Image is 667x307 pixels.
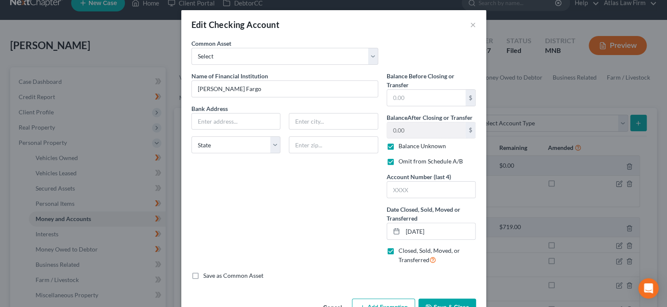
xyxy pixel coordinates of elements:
span: Date Closed, Sold, Moved or Transferred [387,206,460,222]
input: Enter city... [289,113,378,130]
input: Enter name... [192,81,378,97]
input: XXXX [387,182,476,198]
div: Edit Checking Account [191,19,280,30]
label: Balance [387,113,473,122]
span: Name of Financial Institution [191,72,268,80]
div: $ [465,122,476,138]
span: After Closing or Transfer [407,114,473,121]
input: MM/DD/YYYY [403,223,476,239]
input: Enter address... [192,113,280,130]
label: Balance Before Closing or Transfer [387,72,476,89]
label: Common Asset [191,39,231,48]
button: × [470,19,476,30]
span: Closed, Sold, Moved, or Transferred [399,247,460,263]
input: 0.00 [387,122,465,138]
label: Balance Unknown [399,142,446,150]
label: Save as Common Asset [203,271,263,280]
label: Bank Address [187,104,382,113]
input: 0.00 [387,90,465,106]
div: $ [465,90,476,106]
input: Enter zip... [289,136,378,153]
div: Open Intercom Messenger [638,278,659,299]
label: Omit from Schedule A/B [399,157,463,166]
label: Account Number (last 4) [387,172,451,181]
